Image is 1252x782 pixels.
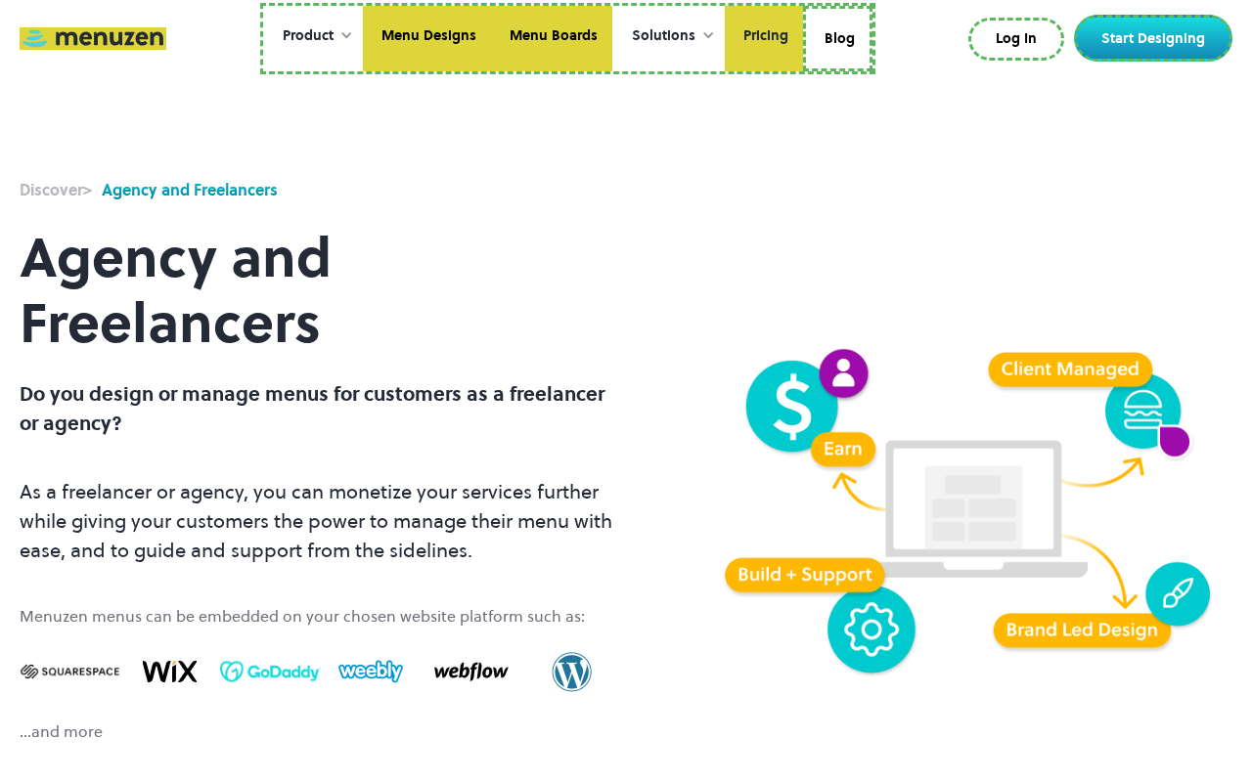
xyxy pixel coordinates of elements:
[491,6,612,72] a: Menu Boards
[263,6,363,66] div: Product
[803,6,872,72] a: Blog
[968,18,1064,61] a: Log In
[20,379,622,438] p: Do you design or manage menus for customers as a freelancer or agency?
[20,201,622,379] h1: Agency and Freelancers
[725,6,803,72] a: Pricing
[20,178,92,201] div: >
[20,179,83,200] strong: Discover
[283,25,334,47] div: Product
[363,6,491,72] a: Menu Designs
[102,178,278,201] div: Agency and Freelancers
[20,719,622,743] div: ...and more
[632,25,695,47] div: Solutions
[612,6,725,66] div: Solutions
[1074,15,1232,62] a: Start Designing
[20,477,622,565] p: As a freelancer or agency, you can monetize your services further while giving your customers the...
[20,604,622,628] div: Menuzen menus can be embedded on your chosen website platform such as:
